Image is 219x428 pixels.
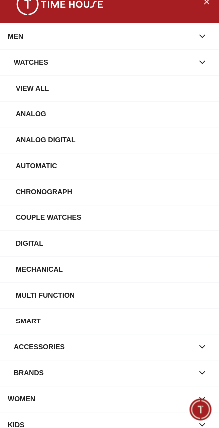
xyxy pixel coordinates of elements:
div: Smart [16,312,211,330]
div: Watches [14,53,193,71]
div: WOMEN [8,390,193,408]
div: Chronograph [16,183,211,201]
div: Couple Watches [16,209,211,226]
div: Multi Function [16,286,211,304]
div: Analog [16,105,211,123]
div: Brands [14,364,193,382]
div: Automatic [16,157,211,175]
div: Accessories [14,338,193,356]
div: View All [16,79,211,97]
div: Mechanical [16,260,211,278]
div: Chat Widget [190,399,212,421]
div: Digital [16,234,211,252]
div: MEN [8,27,193,45]
div: Analog Digital [16,131,211,149]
